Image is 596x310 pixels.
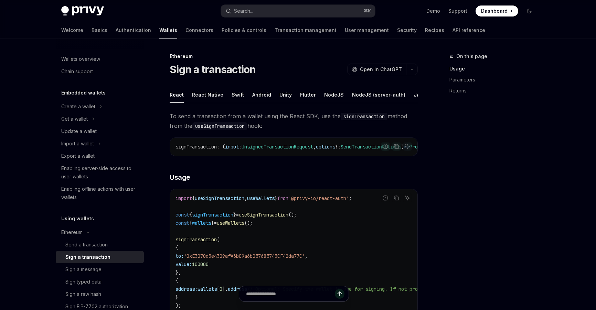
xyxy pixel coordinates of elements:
span: } [275,195,277,201]
a: Enabling server-side access to user wallets [56,162,144,183]
div: NodeJS [324,87,344,103]
code: useSignTransaction [192,122,247,130]
button: Open in ChatGPT [347,64,406,75]
span: { [189,212,192,218]
h5: Using wallets [61,214,94,223]
div: Enabling server-side access to user wallets [61,164,140,181]
div: Chain support [61,67,93,76]
a: Authentication [116,22,151,38]
span: from [277,195,288,201]
div: React [170,87,184,103]
a: User management [345,22,389,38]
span: signTransaction [192,212,233,218]
button: Toggle Ethereum section [56,226,144,239]
span: ?: [335,144,341,150]
span: Dashboard [481,8,508,14]
div: Ethereum [170,53,418,60]
img: dark logo [61,6,104,16]
a: Export a wallet [56,150,144,162]
button: Ask AI [403,193,412,202]
button: Toggle Create a wallet section [56,100,144,113]
span: , [313,144,316,150]
button: Report incorrect code [381,193,390,202]
div: Java [414,87,426,103]
a: Update a wallet [56,125,144,137]
div: React Native [192,87,223,103]
div: Import a wallet [61,140,94,148]
a: Basics [92,22,107,38]
a: Wallets overview [56,53,144,65]
h1: Sign a transaction [170,63,256,76]
a: Parameters [449,74,540,85]
span: signTransaction [175,144,217,150]
span: options [316,144,335,150]
button: Toggle dark mode [524,5,535,16]
span: } [211,220,214,226]
span: = [214,220,217,226]
span: : ( [217,144,225,150]
a: Support [448,8,467,14]
span: : [239,144,242,150]
div: Get a wallet [61,115,88,123]
div: Create a wallet [61,102,95,111]
button: Ask AI [403,142,412,151]
a: Usage [449,63,540,74]
span: const [175,212,189,218]
span: SendTransactionOptions [341,144,401,150]
div: Android [252,87,271,103]
span: { [192,195,195,201]
a: Transaction management [275,22,337,38]
span: 100000 [192,261,209,267]
a: Sign a transaction [56,251,144,263]
span: , [244,195,247,201]
div: NodeJS (server-auth) [352,87,405,103]
div: Wallets overview [61,55,100,63]
span: import [175,195,192,201]
a: Wallets [159,22,177,38]
button: Send message [335,289,344,299]
span: Open in ChatGPT [360,66,402,73]
a: API reference [453,22,485,38]
a: Connectors [185,22,213,38]
div: Unity [279,87,292,103]
span: To send a transaction from a wallet using the React SDK, use the method from the hook: [170,111,418,131]
a: Recipes [425,22,444,38]
span: { [175,278,178,284]
h5: Embedded wallets [61,89,106,97]
div: Export a wallet [61,152,95,160]
button: Toggle Get a wallet section [56,113,144,125]
span: useSignTransaction [239,212,288,218]
span: { [175,245,178,251]
span: ) [401,144,404,150]
span: useSignTransaction [195,195,244,201]
span: wallets [192,220,211,226]
span: ⌘ K [364,8,371,14]
div: Search... [234,7,253,15]
div: Update a wallet [61,127,97,135]
a: Chain support [56,65,144,78]
div: Swift [232,87,244,103]
span: const [175,220,189,226]
span: to: [175,253,184,259]
code: signTransaction [341,113,387,120]
a: Send a transaction [56,239,144,251]
span: '0xE3070d3e4309afA3bC9a6b057685743CF42da77C' [184,253,305,259]
div: Ethereum [61,228,83,236]
span: value: [175,261,192,267]
span: signTransaction [175,236,217,243]
a: Dashboard [476,5,518,16]
span: ( [217,236,220,243]
div: Sign a message [65,265,102,274]
span: ; [349,195,352,201]
span: = [236,212,239,218]
div: Sign typed data [65,278,102,286]
button: Toggle Import a wallet section [56,137,144,150]
span: (); [288,212,297,218]
a: Sign typed data [56,276,144,288]
button: Copy the contents from the code block [392,142,401,151]
button: Report incorrect code [381,142,390,151]
span: { [189,220,192,226]
input: Ask a question... [246,286,335,301]
span: input [225,144,239,150]
span: UnsignedTransactionRequest [242,144,313,150]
